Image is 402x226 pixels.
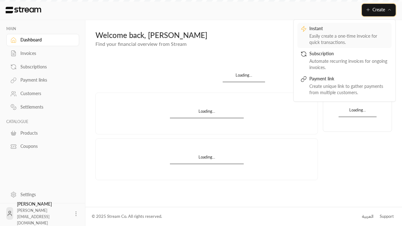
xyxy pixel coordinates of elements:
[17,208,50,225] span: [PERSON_NAME][EMAIL_ADDRESS][DOMAIN_NAME]
[20,37,71,43] div: Dashboard
[309,83,388,96] div: Create unique link to gather payments from multiple customers.
[6,34,79,46] a: Dashboard
[6,74,79,86] a: Payment links
[297,73,392,98] a: Payment linkCreate unique link to gather payments from multiple customers.
[5,7,42,13] img: Logo
[6,101,79,113] a: Settlements
[17,201,69,226] div: [PERSON_NAME]
[223,72,265,81] div: Loading...
[20,77,71,83] div: Payment links
[309,51,388,58] div: Subscription
[309,25,388,33] div: Instant
[20,191,71,198] div: Settings
[170,154,244,163] div: Loading...
[95,30,340,40] div: Welcome back, [PERSON_NAME]
[170,108,244,117] div: Loading...
[362,213,373,220] div: العربية
[20,143,71,149] div: Coupons
[20,130,71,136] div: Products
[20,104,71,110] div: Settlements
[309,58,388,71] div: Automate recurring invoices for ongoing invoices.
[309,33,388,46] div: Easily create a one-time invoice for quick transactions.
[20,90,71,97] div: Customers
[20,64,71,70] div: Subscriptions
[6,88,79,100] a: Customers
[20,50,71,56] div: Invoices
[6,119,79,124] p: CATALOGUE
[92,213,162,220] div: © 2025 Stream Co. All rights reserved.
[6,127,79,139] a: Products
[6,61,79,73] a: Subscriptions
[6,188,79,201] a: Settings
[378,211,396,222] a: Support
[372,7,385,12] span: Create
[6,47,79,60] a: Invoices
[95,41,187,47] span: Find your financial overview from Stream
[362,4,396,16] button: Create
[6,26,79,31] p: MAIN
[297,23,392,48] a: InstantEasily create a one-time invoice for quick transactions.
[339,107,377,116] div: Loading...
[6,140,79,153] a: Coupons
[309,76,388,83] div: Payment link
[297,48,392,73] a: SubscriptionAutomate recurring invoices for ongoing invoices.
